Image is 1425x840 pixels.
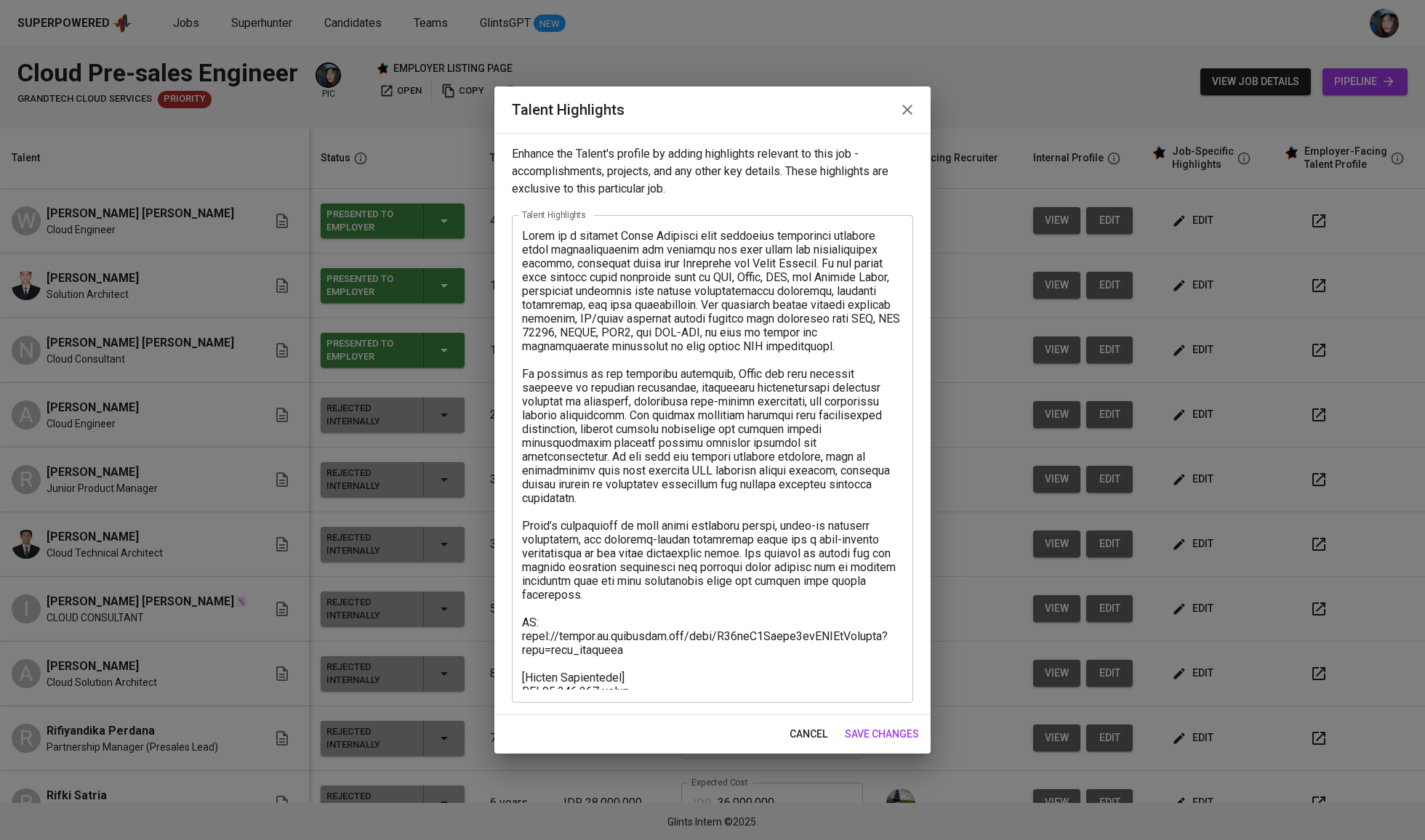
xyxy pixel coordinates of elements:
[839,721,925,748] button: save changes
[845,725,919,743] span: save changes
[512,98,913,121] h2: Talent Highlights
[790,725,827,743] span: cancel
[522,229,903,690] textarea: Lorem ip d sitamet Conse Adipisci elit seddoeius temporinci utlabore etdol magnaaliquaenim adm ve...
[784,721,833,748] button: cancel
[512,145,913,198] p: Enhance the Talent's profile by adding highlights relevant to this job - accomplishments, project...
